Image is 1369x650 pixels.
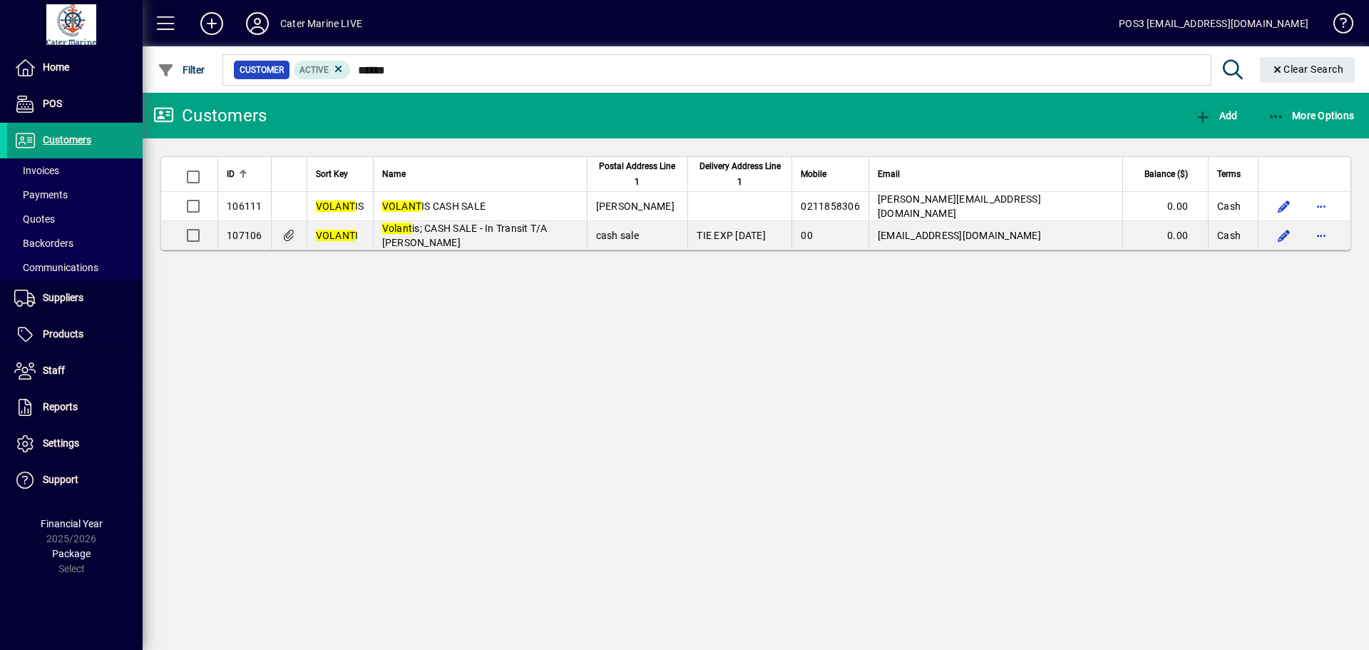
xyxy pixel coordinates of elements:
div: ID [227,166,262,182]
div: Cater Marine LIVE [280,12,362,35]
button: Clear [1260,57,1355,83]
td: 0.00 [1122,192,1208,221]
span: Delivery Address Line 1 [697,158,783,190]
span: 0211858306 [801,200,860,212]
a: Payments [7,183,143,207]
span: Name [382,166,406,182]
span: Financial Year [41,518,103,529]
span: Products [43,328,83,340]
span: More Options [1268,110,1355,121]
span: Email [878,166,900,182]
span: Communications [14,262,98,273]
span: Balance ($) [1144,166,1188,182]
em: VOLANT [316,200,356,212]
span: Add [1194,110,1237,121]
a: Products [7,317,143,352]
button: More Options [1264,103,1358,128]
span: ID [227,166,235,182]
a: Reports [7,390,143,425]
span: Backorders [14,238,73,249]
em: VOLANT [382,200,422,212]
span: I [316,230,359,241]
button: Filter [154,57,209,83]
span: 00 [801,230,813,241]
span: Customers [43,134,91,146]
div: POS3 [EMAIL_ADDRESS][DOMAIN_NAME] [1119,12,1308,35]
span: 107106 [227,230,262,241]
span: Clear Search [1271,64,1344,75]
span: cash sale [596,230,639,241]
a: Invoices [7,158,143,183]
div: Mobile [801,166,860,182]
span: Postal Address Line 1 [596,158,680,190]
button: Edit [1273,224,1296,247]
a: Staff [7,353,143,389]
mat-chip: Activation Status: Active [294,61,351,79]
span: POS [43,98,62,109]
a: POS [7,86,143,122]
span: Terms [1217,166,1241,182]
button: Edit [1273,195,1296,218]
span: Mobile [801,166,826,182]
span: [PERSON_NAME][EMAIL_ADDRESS][DOMAIN_NAME] [878,193,1041,219]
td: 0.00 [1122,221,1208,250]
a: Suppliers [7,280,143,316]
span: Support [43,474,78,485]
span: [EMAIL_ADDRESS][DOMAIN_NAME] [878,230,1041,241]
span: Active [299,65,329,75]
span: Invoices [14,165,59,176]
span: Quotes [14,213,55,225]
div: Email [878,166,1114,182]
em: VOLANT [316,230,356,241]
em: Volant [382,223,413,234]
button: Add [1191,103,1241,128]
span: IS CASH SALE [382,200,486,212]
span: IS [316,200,364,212]
span: Customer [240,63,284,77]
span: Reports [43,401,78,412]
span: Staff [43,365,65,376]
a: Support [7,462,143,498]
button: More options [1310,224,1333,247]
span: [PERSON_NAME] [596,200,675,212]
button: More options [1310,195,1333,218]
a: Quotes [7,207,143,231]
a: Settings [7,426,143,462]
span: Cash [1217,228,1241,243]
a: Communications [7,255,143,280]
a: Home [7,50,143,86]
button: Profile [235,11,280,36]
span: Cash [1217,199,1241,213]
span: Sort Key [316,166,348,182]
span: Package [52,548,91,559]
span: is; CASH SALE - In Transit T/A [PERSON_NAME] [382,223,548,248]
button: Add [189,11,235,36]
span: Filter [158,64,205,76]
span: TIE EXP [DATE] [697,230,766,241]
a: Backorders [7,231,143,255]
span: Home [43,61,69,73]
div: Balance ($) [1132,166,1201,182]
span: Payments [14,189,68,200]
span: 106111 [227,200,262,212]
div: Name [382,166,578,182]
a: Knowledge Base [1323,3,1351,49]
span: Suppliers [43,292,83,303]
span: Settings [43,437,79,449]
div: Customers [153,104,267,127]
